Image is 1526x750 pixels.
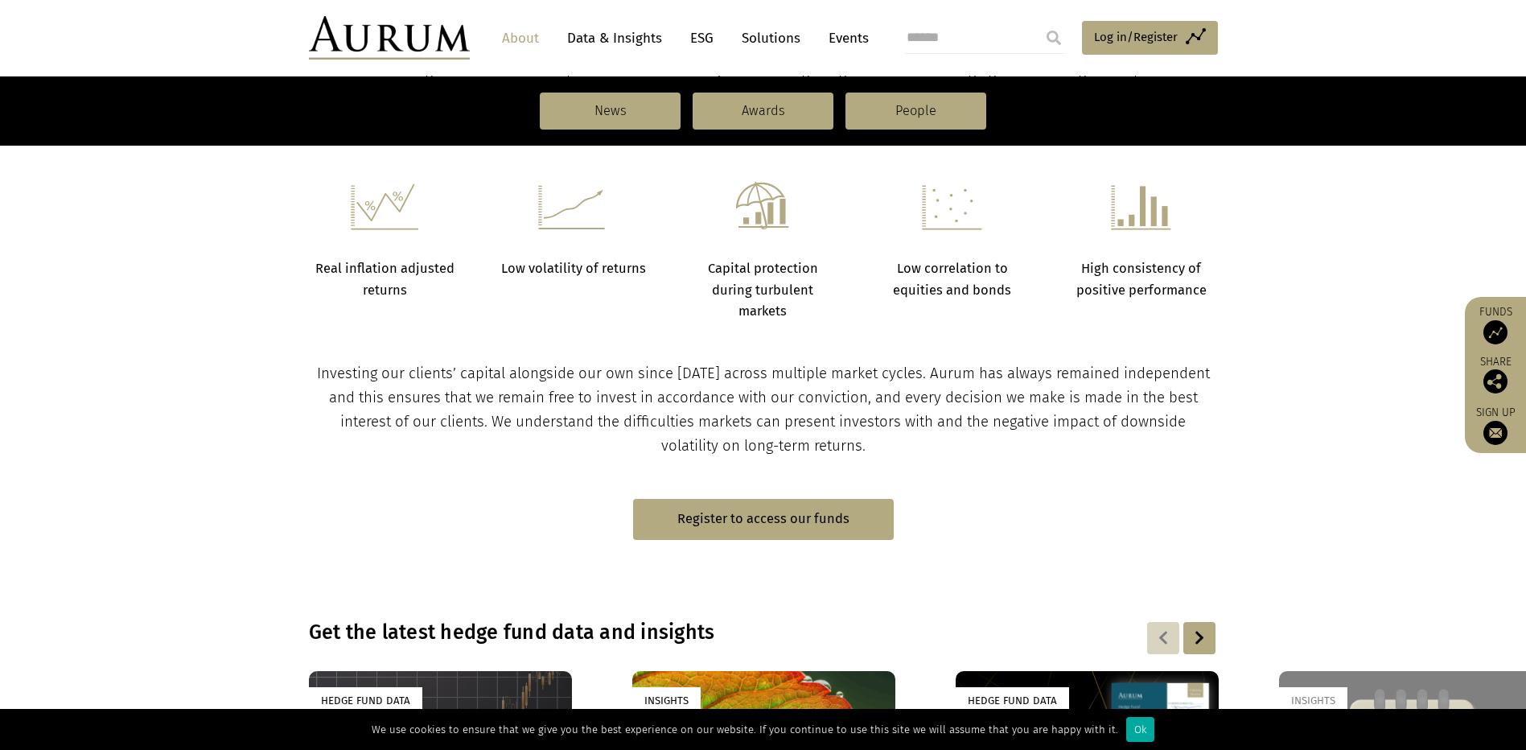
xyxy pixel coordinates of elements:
img: Share this post [1483,369,1507,394]
div: Hedge Fund Data [956,687,1069,714]
span: Log in/Register [1094,27,1178,47]
strong: Real inflation adjusted returns [315,261,455,297]
a: Log in/Register [1082,21,1218,55]
div: Hedge Fund Data [309,687,422,714]
strong: High consistency of positive performance [1076,261,1207,297]
strong: Low volatility of returns [501,261,646,276]
a: About [494,23,547,53]
a: Funds [1473,305,1518,344]
div: Insights [632,687,701,714]
a: Awards [693,93,833,130]
a: Data & Insights [559,23,670,53]
img: Access Funds [1483,320,1507,344]
input: Submit [1038,22,1070,54]
a: Solutions [734,23,808,53]
strong: Capital protection during turbulent markets [708,261,818,319]
h3: Get the latest hedge fund data and insights [309,620,1010,645]
a: News [540,93,681,130]
a: Register to access our funds [633,499,894,540]
a: Events [821,23,869,53]
a: ESG [682,23,722,53]
div: Share [1473,356,1518,394]
img: Sign up to our newsletter [1483,421,1507,445]
div: Ok [1126,717,1154,742]
strong: Low correlation to equities and bonds [893,261,1011,297]
img: Aurum [309,16,470,60]
a: People [845,93,986,130]
div: Insights [1279,687,1347,714]
a: Sign up [1473,406,1518,445]
span: Investing our clients’ capital alongside our own since [DATE] across multiple market cycles. Auru... [317,365,1210,455]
